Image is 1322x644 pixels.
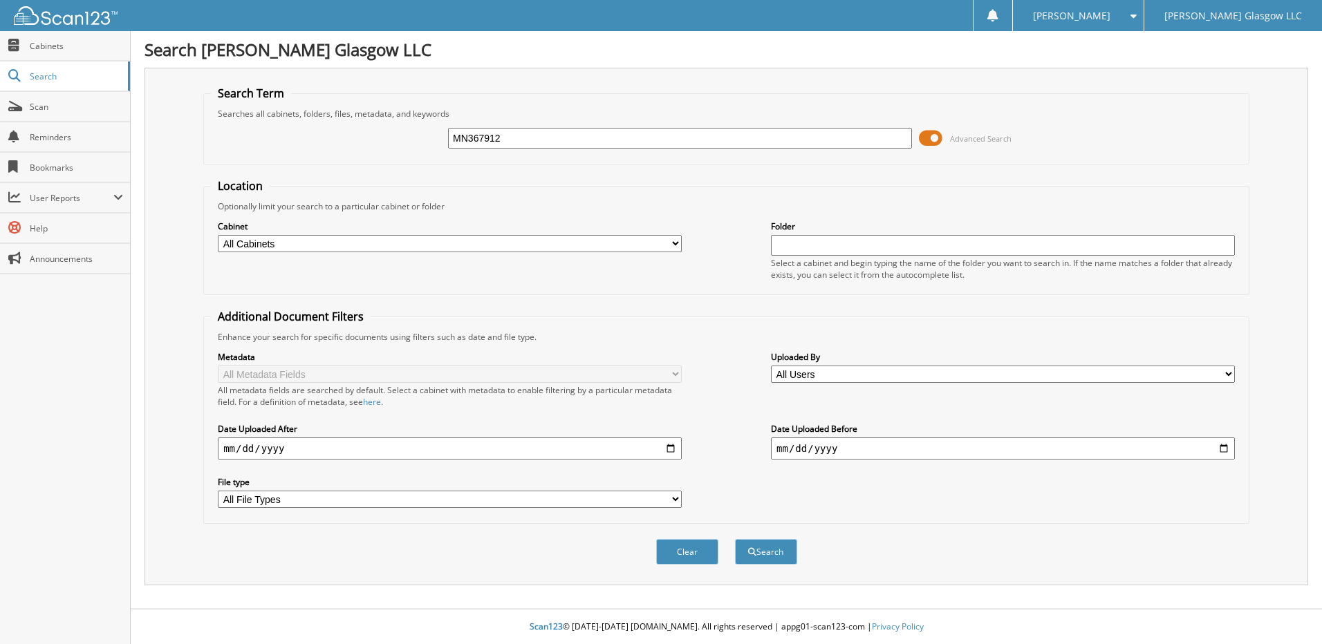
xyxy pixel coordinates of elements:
[1164,12,1302,20] span: [PERSON_NAME] Glasgow LLC
[656,539,718,565] button: Clear
[950,133,1012,144] span: Advanced Search
[771,220,1235,232] label: Folder
[218,437,682,460] input: start
[771,257,1235,281] div: Select a cabinet and begin typing the name of the folder you want to search in. If the name match...
[211,178,270,193] legend: Location
[30,101,123,113] span: Scan
[30,131,123,143] span: Reminders
[218,423,682,435] label: Date Uploaded After
[131,610,1322,644] div: © [DATE]-[DATE] [DOMAIN_NAME]. All rights reserved | appg01-scan123-com |
[218,476,682,488] label: File type
[735,539,797,565] button: Search
[211,200,1242,212] div: Optionally limit your search to a particular cabinet or folder
[771,437,1235,460] input: end
[530,621,563,632] span: Scan123
[30,70,121,82] span: Search
[872,621,924,632] a: Privacy Policy
[1253,578,1322,644] iframe: Chat Widget
[145,38,1308,61] h1: Search [PERSON_NAME] Glasgow LLC
[211,331,1242,343] div: Enhance your search for specific documents using filters such as date and file type.
[1033,12,1110,20] span: [PERSON_NAME]
[30,162,123,173] span: Bookmarks
[30,222,123,234] span: Help
[14,6,118,25] img: scan123-logo-white.svg
[771,351,1235,363] label: Uploaded By
[211,108,1242,120] div: Searches all cabinets, folders, files, metadata, and keywords
[218,351,682,363] label: Metadata
[218,384,682,408] div: All metadata fields are searched by default. Select a cabinet with metadata to enable filtering b...
[771,423,1235,435] label: Date Uploaded Before
[211,309,371,324] legend: Additional Document Filters
[30,40,123,52] span: Cabinets
[218,220,682,232] label: Cabinet
[30,192,113,204] span: User Reports
[211,86,291,101] legend: Search Term
[30,253,123,265] span: Announcements
[363,396,381,408] a: here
